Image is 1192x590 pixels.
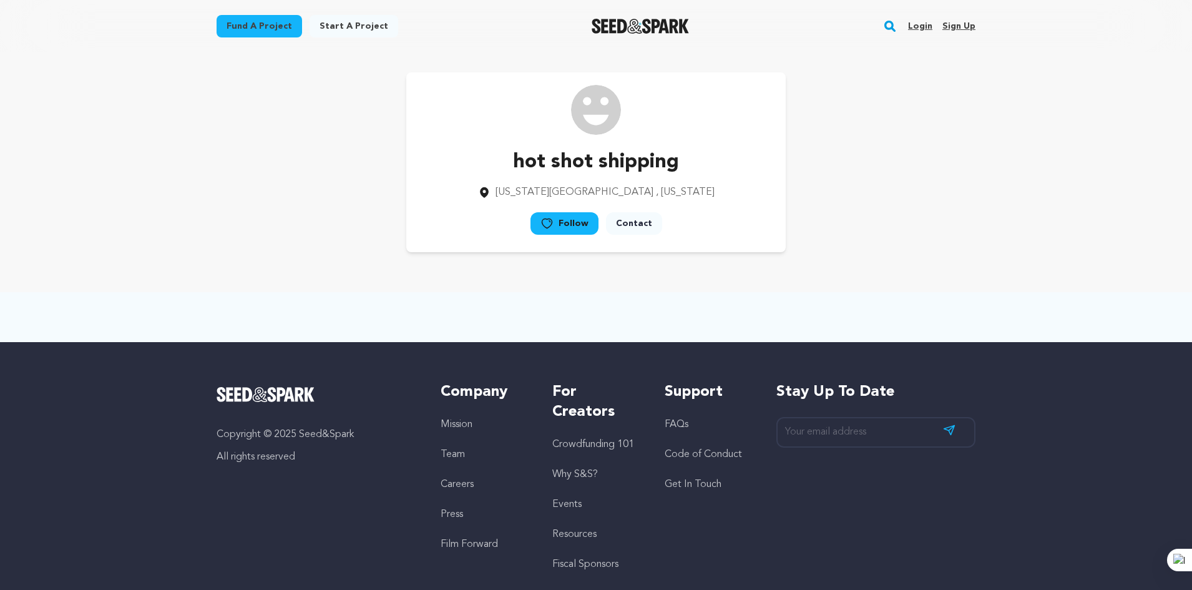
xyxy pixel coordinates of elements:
[441,509,463,519] a: Press
[665,420,688,430] a: FAQs
[217,450,416,465] p: All rights reserved
[441,420,472,430] a: Mission
[552,440,634,450] a: Crowdfunding 101
[217,387,416,402] a: Seed&Spark Homepage
[776,417,975,448] input: Your email address
[496,187,653,197] span: [US_STATE][GEOGRAPHIC_DATA]
[217,15,302,37] a: Fund a project
[441,450,465,460] a: Team
[441,479,474,489] a: Careers
[908,16,932,36] a: Login
[665,479,721,489] a: Get In Touch
[478,147,715,177] p: hot shot shipping
[665,382,751,402] h5: Support
[942,16,975,36] a: Sign up
[441,539,498,549] a: Film Forward
[310,15,398,37] a: Start a project
[552,499,582,509] a: Events
[552,470,598,479] a: Why S&S?
[552,559,618,569] a: Fiscal Sponsors
[552,382,639,422] h5: For Creators
[592,19,690,34] a: Seed&Spark Homepage
[217,387,315,402] img: Seed&Spark Logo
[217,427,416,442] p: Copyright © 2025 Seed&Spark
[656,187,715,197] span: , [US_STATE]
[441,382,527,402] h5: Company
[530,212,598,235] a: Follow
[665,450,742,460] a: Code of Conduct
[592,19,690,34] img: Seed&Spark Logo Dark Mode
[571,85,621,135] img: /img/default-images/user/medium/user.png image
[776,382,975,402] h5: Stay up to date
[552,529,597,539] a: Resources
[606,212,662,235] a: Contact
